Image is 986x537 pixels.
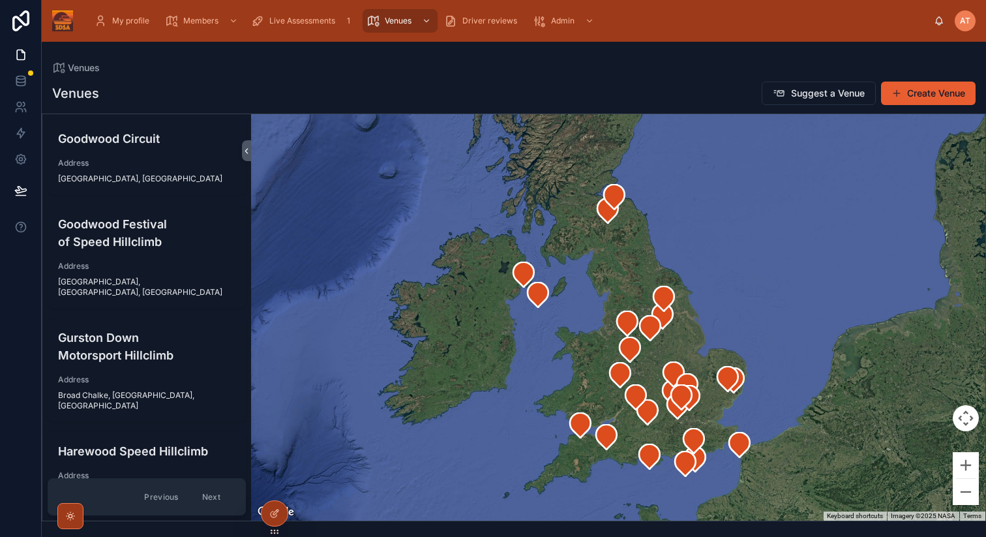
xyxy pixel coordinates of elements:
button: Zoom out [953,479,979,505]
span: Venues [385,16,411,26]
span: Live Assessments [269,16,335,26]
img: Google [254,504,297,521]
span: Admin [551,16,575,26]
button: Keyboard shortcuts [827,512,883,521]
a: Harewood Speed HillclimbAddress[GEOGRAPHIC_DATA], [GEOGRAPHIC_DATA], [GEOGRAPHIC_DATA] [48,432,246,517]
button: Zoom in [953,452,979,478]
span: [GEOGRAPHIC_DATA], [GEOGRAPHIC_DATA], [GEOGRAPHIC_DATA] [58,277,235,298]
h4: Gurston Down Motorsport Hillclimb [58,329,235,364]
span: Venues [68,61,100,74]
span: Members [183,16,218,26]
a: My profile [90,9,158,33]
button: Previous [135,487,187,507]
span: [GEOGRAPHIC_DATA], [GEOGRAPHIC_DATA] [58,174,235,184]
span: Broad Chalke, [GEOGRAPHIC_DATA], [GEOGRAPHIC_DATA] [58,390,235,411]
a: Venues [363,9,438,33]
span: Address [58,261,235,271]
a: Venues [52,61,100,74]
a: Goodwood CircuitAddress[GEOGRAPHIC_DATA], [GEOGRAPHIC_DATA] [48,119,246,194]
div: 1 [340,13,356,29]
img: App logo [52,10,73,31]
span: Suggest a Venue [791,87,865,100]
h4: Goodwood Festival of Speed Hillclimb [58,215,235,251]
a: Terms (opens in new tab) [963,512,981,519]
span: Address [58,375,235,385]
a: Driver reviews [440,9,526,33]
a: Live Assessments1 [247,9,360,33]
h1: Venues [52,84,99,102]
span: Address [58,158,235,168]
a: Admin [529,9,601,33]
h4: Goodwood Circuit [58,130,235,147]
h4: Harewood Speed Hillclimb [58,442,235,460]
span: Driver reviews [462,16,517,26]
span: AT [960,16,970,26]
a: Members [161,9,245,33]
button: Next [193,487,230,507]
a: Gurston Down Motorsport HillclimbAddressBroad Chalke, [GEOGRAPHIC_DATA], [GEOGRAPHIC_DATA] [48,318,246,422]
span: Address [58,470,235,481]
span: My profile [112,16,149,26]
button: Suggest a Venue [762,82,876,105]
span: Imagery ©2025 NASA [891,512,955,519]
div: scrollable content [83,7,934,35]
button: Create Venue [881,82,976,105]
button: Map camera controls [953,405,979,431]
a: Open this area in Google Maps (opens a new window) [254,504,297,521]
a: Goodwood Festival of Speed HillclimbAddress[GEOGRAPHIC_DATA], [GEOGRAPHIC_DATA], [GEOGRAPHIC_DATA] [48,205,246,308]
